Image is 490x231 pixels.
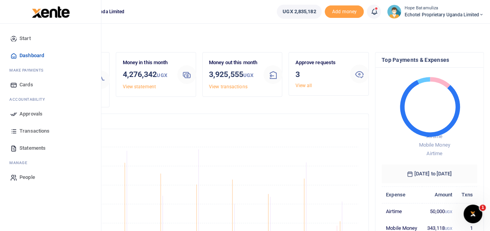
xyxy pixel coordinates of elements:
[382,203,422,220] td: Airtime
[209,68,258,81] h3: 3,925,555
[6,169,95,186] a: People
[31,9,70,14] a: logo-small logo-large logo-large
[422,186,457,203] th: Amount
[325,8,364,14] a: Add money
[13,67,44,73] span: ake Payments
[479,205,486,211] span: 1
[19,81,33,89] span: Cards
[382,164,477,183] h6: [DATE] to [DATE]
[325,5,364,18] li: Toup your wallet
[122,68,171,81] h3: 4,276,342
[325,5,364,18] span: Add money
[6,105,95,122] a: Approvals
[387,5,401,19] img: profile-user
[426,133,442,139] span: Airtime
[6,122,95,140] a: Transactions
[456,186,477,203] th: Txns
[19,127,50,135] span: Transactions
[6,93,95,105] li: Ac
[295,68,344,80] h3: 3
[15,96,45,102] span: countability
[387,5,484,19] a: profile-user Hope Batamuliza Echotel Proprietary Uganda Limited
[463,205,482,223] iframe: Intercom live chat
[274,5,325,19] li: Wallet ballance
[122,59,171,67] p: Money in this month
[302,222,310,231] button: Close
[456,203,477,220] td: 1
[277,5,322,19] a: UGX 2,835,182
[243,72,253,78] small: UGX
[445,210,452,214] small: UGX
[6,30,95,47] a: Start
[122,84,156,89] a: View statement
[30,33,484,42] h4: Hello Hope
[6,47,95,64] a: Dashboard
[19,144,46,152] span: Statements
[36,117,362,126] h4: Transactions Overview
[404,11,484,18] span: Echotel Proprietary Uganda Limited
[6,140,95,157] a: Statements
[295,83,312,88] a: View all
[32,6,70,18] img: logo-large
[209,59,258,67] p: Money out this month
[382,56,477,64] h4: Top Payments & Expenses
[19,173,35,181] span: People
[445,226,452,231] small: UGX
[419,142,450,148] span: Mobile Money
[6,157,95,169] li: M
[404,5,484,12] small: Hope Batamuliza
[209,84,248,89] a: View transactions
[295,59,344,67] p: Approve requests
[6,64,95,76] li: M
[19,110,42,118] span: Approvals
[157,72,167,78] small: UGX
[13,160,28,166] span: anage
[283,8,316,16] span: UGX 2,835,182
[19,35,31,42] span: Start
[6,76,95,93] a: Cards
[426,150,442,156] span: Airtime
[19,52,44,59] span: Dashboard
[382,186,422,203] th: Expense
[422,203,457,220] td: 50,000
